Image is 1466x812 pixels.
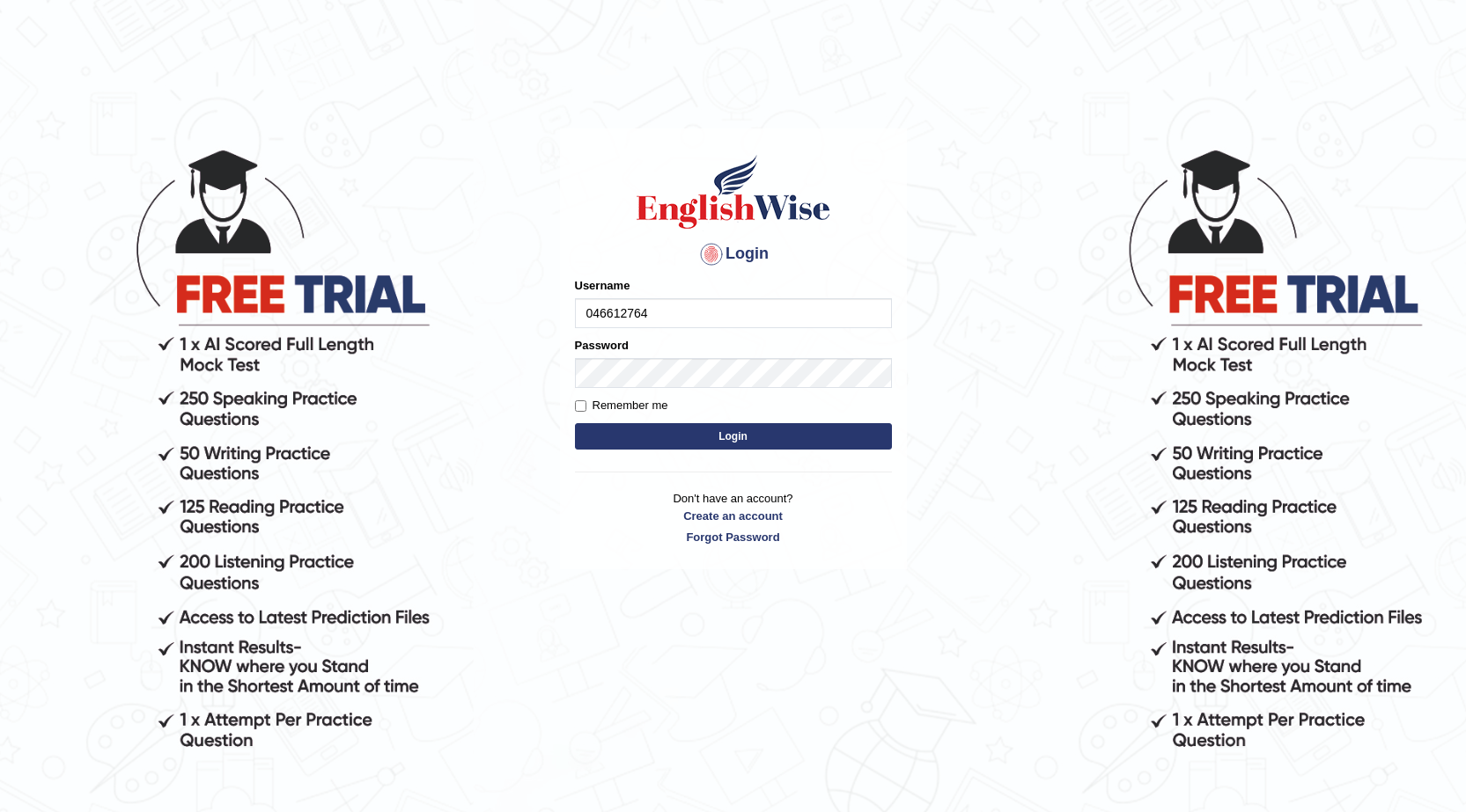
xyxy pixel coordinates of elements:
[575,529,892,545] a: Forgot Password
[575,337,629,354] label: Password
[633,152,834,231] img: Logo of English Wise sign in for intelligent practice with AI
[575,277,630,294] label: Username
[575,490,892,545] p: Don't have an account?
[575,240,892,268] h4: Login
[575,397,668,414] label: Remember me
[575,423,892,450] button: Login
[575,400,586,412] input: Remember me
[575,508,892,524] a: Create an account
